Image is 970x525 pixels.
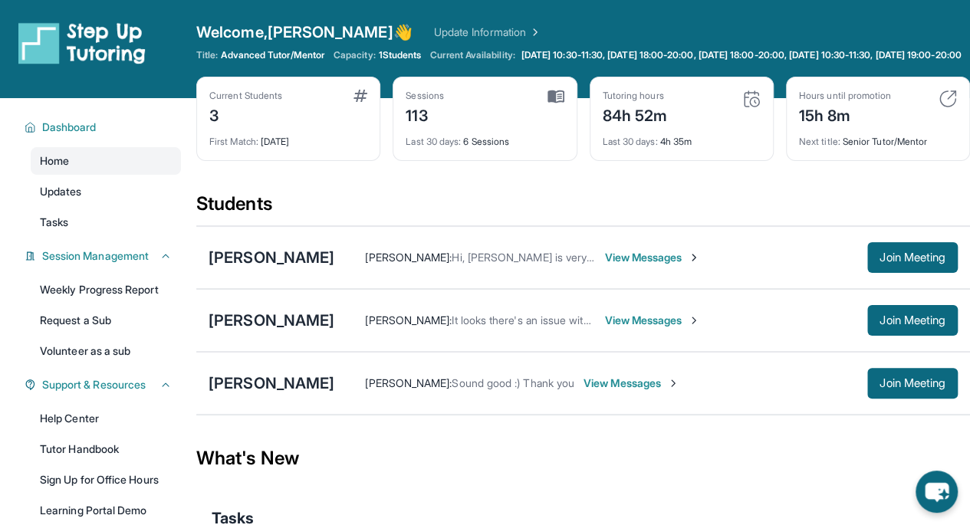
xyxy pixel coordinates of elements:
[31,307,181,334] a: Request a Sub
[688,314,700,326] img: Chevron-Right
[42,377,146,392] span: Support & Resources
[18,21,146,64] img: logo
[31,497,181,524] a: Learning Portal Demo
[365,251,452,264] span: [PERSON_NAME] :
[880,379,945,388] span: Join Meeting
[40,215,68,230] span: Tasks
[40,153,69,169] span: Home
[526,25,541,40] img: Chevron Right
[867,368,958,399] button: Join Meeting
[365,313,452,326] span: [PERSON_NAME] :
[604,313,700,328] span: View Messages
[867,242,958,273] button: Join Meeting
[867,305,958,336] button: Join Meeting
[209,372,334,394] div: [PERSON_NAME]
[31,147,181,175] a: Home
[209,126,367,148] div: [DATE]
[209,310,334,331] div: [PERSON_NAME]
[603,102,668,126] div: 84h 52m
[916,471,958,513] button: chat-button
[31,405,181,432] a: Help Center
[40,184,82,199] span: Updates
[209,247,334,268] div: [PERSON_NAME]
[31,276,181,304] a: Weekly Progress Report
[31,178,181,205] a: Updates
[379,49,422,61] span: 1 Students
[452,376,574,389] span: Sound good :) Thank you
[406,102,444,126] div: 113
[196,192,970,225] div: Students
[209,102,282,126] div: 3
[880,316,945,325] span: Join Meeting
[430,49,515,61] span: Current Availability:
[603,126,761,148] div: 4h 35m
[196,425,970,492] div: What's New
[603,136,658,147] span: Last 30 days :
[603,90,668,102] div: Tutoring hours
[209,90,282,102] div: Current Students
[31,466,181,494] a: Sign Up for Office Hours
[406,90,444,102] div: Sessions
[452,313,721,326] span: It looks there's an issue with my internet but I'll connect
[31,435,181,463] a: Tutor Handbook
[353,90,367,102] img: card
[939,90,957,108] img: card
[406,136,461,147] span: Last 30 days :
[799,126,957,148] div: Senior Tutor/Mentor
[518,49,965,61] a: [DATE] 10:30-11:30, [DATE] 18:00-20:00, [DATE] 18:00-20:00, [DATE] 10:30-11:30, [DATE] 19:00-20:00
[42,120,97,135] span: Dashboard
[36,248,172,264] button: Session Management
[547,90,564,103] img: card
[521,49,962,61] span: [DATE] 10:30-11:30, [DATE] 18:00-20:00, [DATE] 18:00-20:00, [DATE] 10:30-11:30, [DATE] 19:00-20:00
[334,49,376,61] span: Capacity:
[42,248,149,264] span: Session Management
[799,102,891,126] div: 15h 8m
[31,208,181,236] a: Tasks
[434,25,541,40] a: Update Information
[209,136,258,147] span: First Match :
[452,251,756,264] span: Hi, [PERSON_NAME] is very excited for [DATE] session at 6pm.
[604,250,700,265] span: View Messages
[688,251,700,264] img: Chevron-Right
[584,376,679,391] span: View Messages
[365,376,452,389] span: [PERSON_NAME] :
[196,21,413,43] span: Welcome, [PERSON_NAME] 👋
[799,90,891,102] div: Hours until promotion
[31,337,181,365] a: Volunteer as a sub
[880,253,945,262] span: Join Meeting
[667,377,679,389] img: Chevron-Right
[36,120,172,135] button: Dashboard
[221,49,324,61] span: Advanced Tutor/Mentor
[196,49,218,61] span: Title:
[36,377,172,392] button: Support & Resources
[742,90,761,108] img: card
[799,136,840,147] span: Next title :
[406,126,564,148] div: 6 Sessions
